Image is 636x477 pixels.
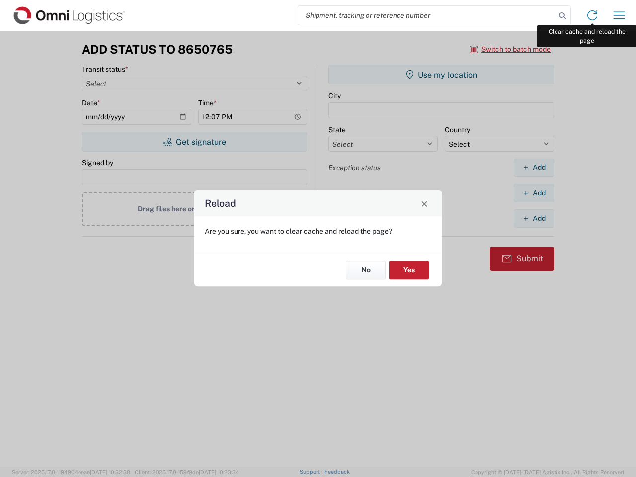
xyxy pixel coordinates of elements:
input: Shipment, tracking or reference number [298,6,556,25]
button: Yes [389,261,429,279]
button: No [346,261,386,279]
button: Close [417,196,431,210]
h4: Reload [205,196,236,211]
p: Are you sure, you want to clear cache and reload the page? [205,227,431,236]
